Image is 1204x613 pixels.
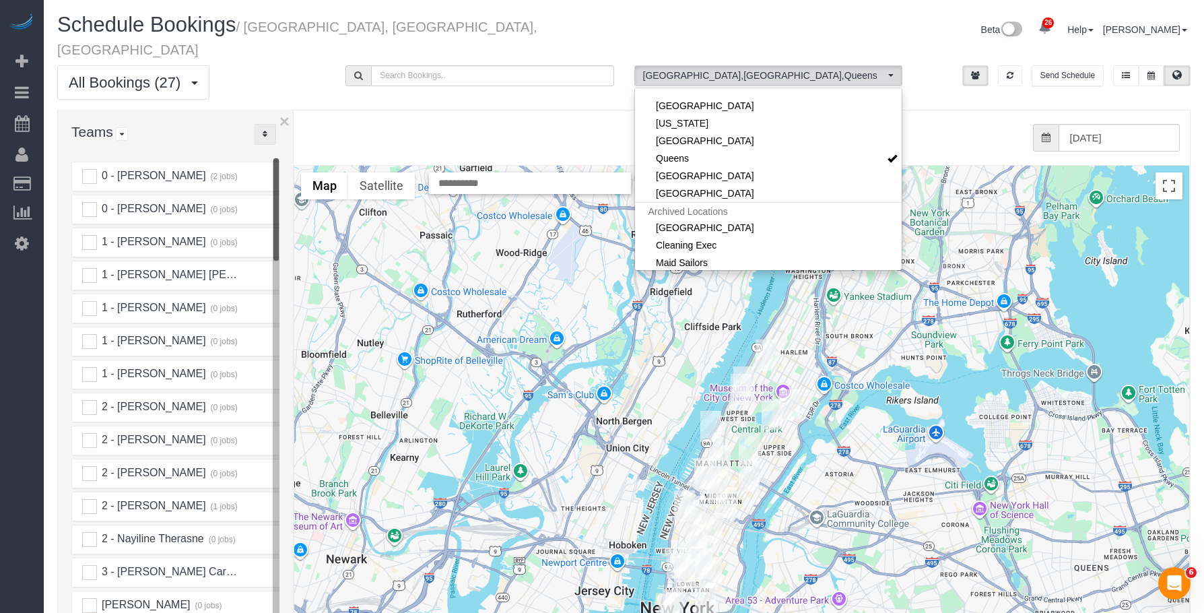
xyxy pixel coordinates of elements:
[733,366,754,397] div: 09/24/2025 11:00AM - Marcus Taylor - 215 West 95th Street, Apt. 15a, New York, NY 10025
[1000,22,1022,39] img: New interface
[635,132,902,150] li: Portland
[100,236,205,247] span: 1 - [PERSON_NAME]
[635,167,902,185] li: Seattle
[100,599,190,610] span: [PERSON_NAME]
[209,205,238,214] small: (0 jobs)
[100,566,340,577] span: 3 - [PERSON_NAME] Carolina [PERSON_NAME]
[1059,124,1180,152] input: Date
[209,469,238,478] small: (0 jobs)
[635,167,902,185] a: [GEOGRAPHIC_DATA]
[635,254,902,271] a: Maid Sailors
[301,172,348,199] button: Show street map
[635,132,902,150] a: [GEOGRAPHIC_DATA]
[685,496,706,527] div: 09/24/2025 10:00AM - Nishir Shelat - 208 West 23rd Street, Apt. 1218, New York, NY 10011
[635,115,902,132] li: New Jersey
[209,370,238,379] small: (0 jobs)
[716,487,737,518] div: 09/24/2025 1:00PM - Madeleine Libero (Maid Sailors - Follower) - 15 Park Ave, Apt. 8c, New York, ...
[679,546,700,577] div: 09/24/2025 9:00AM - Leslie Sutton - 112 Greene Street, Apt. 5, New York, NY 10012
[674,558,695,589] div: 09/24/2025 7:45AM - Alice Ma (Mad Realities) - 425 Broadway, Suite 2, New York, NY 10013
[635,185,902,202] a: [GEOGRAPHIC_DATA]
[100,401,205,412] span: 2 - [PERSON_NAME]
[762,399,782,430] div: 09/24/2025 10:00AM - Chihhung Wang (Taipei Economic and Cultural Office in New York) - 60 East 88...
[701,557,722,588] div: 09/24/2025 10:00AM - Brett Taylor (AKILA NY) - 138 Ludlow Street, New York, NY 10002
[667,548,688,579] div: 09/24/2025 2:00PM - Rick DeVos - 565 Broome Street, Apt. N12c, New York, NY 10013
[8,13,35,32] img: Automaid Logo
[635,97,902,115] a: [GEOGRAPHIC_DATA]
[756,340,776,370] div: 09/24/2025 8:00AM - Andrew Goodman - 30 Morningside Drive, Apt 620, New York, NY 10025
[209,403,238,412] small: (0 jobs)
[1032,65,1104,86] button: Send Schedule
[687,544,708,575] div: 09/24/2025 7:00PM - Elaine Pugsley (Mythology) - 324 Lafayette Street, 2nd Floor, New York, NY 10012
[634,65,902,86] button: [GEOGRAPHIC_DATA],[GEOGRAPHIC_DATA],Queens
[739,434,760,465] div: 09/24/2025 12:00PM - Zack Cooper - 20 East 66th Street, Apt. 4a, New York, NY 10065
[1186,567,1197,578] span: 6
[279,112,290,130] button: ×
[100,368,205,379] span: 1 - [PERSON_NAME]
[100,170,205,181] span: 0 - [PERSON_NAME]
[635,219,902,236] a: [GEOGRAPHIC_DATA]
[700,411,721,442] div: 09/24/2025 1:00PM - Yannil Gonzalez (Cooley) - 140 Riverside Blvd, Apt. 1007, New York, NY 10069
[209,436,238,445] small: (0 jobs)
[371,65,613,86] input: Search Bookings..
[1042,18,1054,28] span: 26
[57,65,209,100] button: All Bookings (27)
[635,97,902,115] li: Denver
[674,490,695,521] div: 09/24/2025 10:00AM - Laura Schwartzman - 401 West 22nd Street, 5f, New York, NY 10011
[100,467,205,478] span: 2 - [PERSON_NAME]
[702,513,723,544] div: 09/24/2025 8:00AM - Shruti Sinha - 105 East 19th Street, Apt. 1c, New York, NY 10003
[1103,24,1187,35] a: [PERSON_NAME]
[348,172,415,199] button: Show satellite imagery
[643,69,885,82] span: [GEOGRAPHIC_DATA] , [GEOGRAPHIC_DATA] , Queens
[254,124,276,145] div: ...
[635,115,902,132] a: [US_STATE]
[209,238,238,247] small: (0 jobs)
[263,130,267,138] i: Sort Teams
[635,202,902,220] span: Archived Locations
[100,434,205,445] span: 2 - [PERSON_NAME]
[69,74,187,91] span: All Bookings (27)
[739,461,760,492] div: 09/24/2025 11:00AM - Arley Ruskin - 211 East 53rd Street, Apt. 7h, New York, NY 10022
[635,219,902,236] li: Chicago
[209,502,238,511] small: (1 jobs)
[100,335,205,346] span: 1 - [PERSON_NAME]
[100,302,205,313] span: 1 - [PERSON_NAME]
[100,269,297,280] span: 1 - [PERSON_NAME] [PERSON_NAME]
[731,374,751,405] div: 09/24/2025 9:00AM - Laura Deforest - 215 West 91st Street, Apt. 22, New York, NY 10024
[694,458,715,489] div: 09/24/2025 8:00AM - Ji Yoon - 360 West 43rd Street, Apt. S16a, New York, NY 10036
[100,533,203,544] span: 2 - Nayiline Therasne
[779,389,800,420] div: 09/24/2025 11:30AM - Jennifer Vest - 215 East 96th Street, Apt 10r, New York, NY 10128
[635,185,902,202] li: Staten Island
[1156,172,1182,199] button: Toggle fullscreen view
[57,13,236,36] span: Schedule Bookings
[57,20,537,57] small: / [GEOGRAPHIC_DATA], [GEOGRAPHIC_DATA], [GEOGRAPHIC_DATA]
[710,445,731,476] div: 09/24/2025 9:00AM - Chris Foster (Evolve Concierge - User) - 242 West 53rd Street, Apt 53f, New Y...
[634,65,902,86] ol: All Locations
[981,24,1023,35] a: Beta
[707,472,728,503] div: 09/24/2025 8:00AM - Madeleine Entine - 1050 6th Avenue, Apt. 24a, New York, NY 10018
[209,337,238,346] small: (0 jobs)
[100,500,205,511] span: 2 - [PERSON_NAME]
[1158,567,1191,600] iframe: Intercom live chat
[1067,24,1094,35] a: Help
[207,535,236,544] small: (0 jobs)
[635,236,902,254] a: Cleaning Exec
[685,525,706,556] div: 09/24/2025 9:00AM - Christina Paxson - 24 Fifth Avenue, Apt. 1214, New York, NY 10011
[635,150,902,167] a: Queens
[1032,13,1058,43] a: 26
[209,172,238,181] small: (2 jobs)
[209,304,238,313] small: (0 jobs)
[71,124,113,139] span: Teams
[193,601,222,610] small: (0 jobs)
[100,203,205,214] span: 0 - [PERSON_NAME]
[692,536,712,567] div: 09/24/2025 3:00PM - Katie Dillard - 416 Lafayette Street, Apt. 2b, New York, NY 10003
[691,548,712,579] div: 09/24/2025 1:30PM - Laetitia Laurin (Heatwise) - 274 Bowery, New York, NY 10012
